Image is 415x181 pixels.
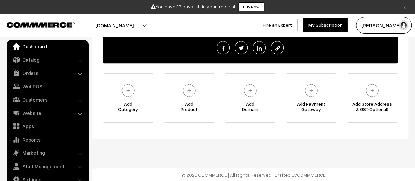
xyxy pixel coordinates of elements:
img: plus.svg [302,81,320,100]
a: COMMMERCE [7,20,64,28]
a: AddCategory [103,73,154,123]
a: AddDomain [225,73,276,123]
a: Orders [8,67,86,79]
a: AddProduct [164,73,215,123]
a: Website [8,107,86,119]
img: plus.svg [180,81,198,100]
img: plus.svg [241,81,259,100]
span: Add Store Address & GST(Optional) [347,102,398,115]
a: WebPOS [8,80,86,92]
img: COMMMERCE [7,22,75,27]
a: Staff Management [8,160,86,172]
span: Add Category [103,102,154,115]
a: My Subscription [303,18,348,32]
a: Reports [8,134,86,146]
span: Add Payment Gateway [286,102,337,115]
a: Apps [8,120,86,132]
a: Buy Now [238,2,264,11]
a: Dashboard [8,40,86,52]
img: plus.svg [363,81,381,100]
span: Add Domain [225,102,276,115]
button: [DOMAIN_NAME]… [73,17,160,34]
a: Hire an Expert [258,18,297,32]
a: Add Store Address& GST(Optional) [347,73,398,123]
img: plus.svg [119,81,137,100]
a: COMMMERCE [297,172,326,178]
a: × [400,3,409,11]
a: Customers [8,94,86,105]
div: You have 27 days left in your free trial [2,2,413,11]
img: user [399,20,408,30]
a: Add PaymentGateway [286,73,337,123]
a: Catalog [8,54,86,66]
button: [PERSON_NAME] [356,17,412,34]
span: Add Product [164,102,215,115]
a: Marketing [8,147,86,159]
